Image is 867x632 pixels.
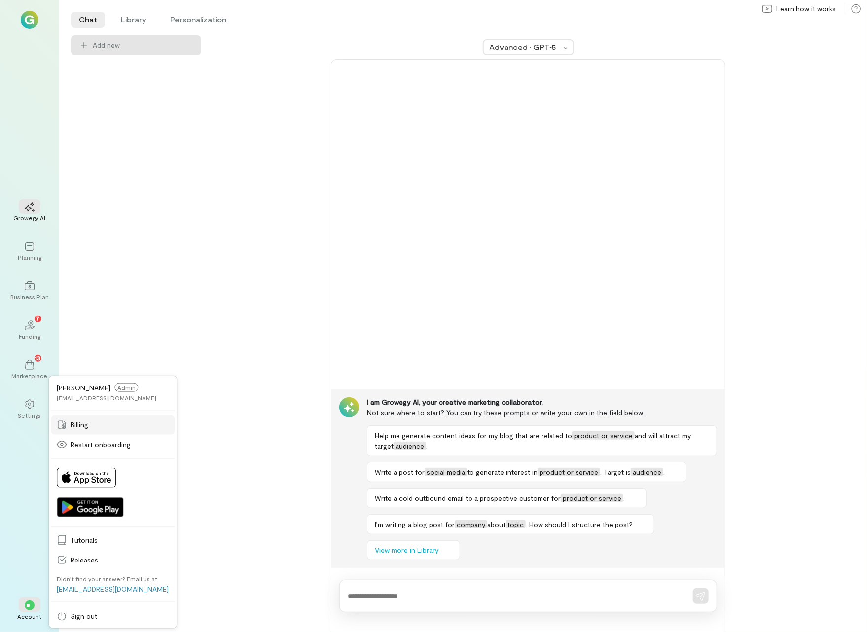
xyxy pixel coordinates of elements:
[18,612,42,620] div: Account
[425,468,467,476] span: social media
[12,391,47,427] a: Settings
[487,520,506,528] span: about
[367,488,647,508] button: Write a cold outbound email to a prospective customer forproduct or service.
[57,394,156,402] div: [EMAIL_ADDRESS][DOMAIN_NAME]
[19,332,40,340] div: Funding
[367,397,717,407] div: I am Growegy AI, your creative marketing collaborator.
[71,440,169,450] span: Restart onboarding
[71,12,105,28] li: Chat
[538,468,600,476] span: product or service
[375,545,438,555] span: View more in Library
[18,253,41,261] div: Planning
[12,313,47,348] a: Funding
[57,468,116,488] img: Download on App Store
[375,431,572,440] span: Help me generate content ideas for my blog that are related to
[367,407,717,418] div: Not sure where to start? You can try these prompts or write your own in the field below.
[113,12,154,28] li: Library
[394,442,426,450] span: audience
[71,535,169,545] span: Tutorials
[51,435,175,455] a: Restart onboarding
[114,383,138,392] span: Admin
[51,606,175,626] a: Sign out
[51,550,175,570] a: Releases
[631,468,663,476] span: audience
[51,530,175,550] a: Tutorials
[600,468,631,476] span: . Target is
[36,314,40,323] span: 7
[455,520,487,528] span: company
[776,4,836,14] span: Learn how it works
[375,494,561,502] span: Write a cold outbound email to a prospective customer for
[367,514,654,534] button: I’m writing a blog post forcompanyabouttopic. How should I structure the post?
[467,468,538,476] span: to generate interest in
[12,234,47,269] a: Planning
[490,42,561,52] div: Advanced · GPT‑5
[526,520,633,528] span: . How should I structure the post?
[663,468,665,476] span: .
[12,352,47,387] a: Marketplace
[51,415,175,435] a: Billing
[367,540,460,560] button: View more in Library
[572,431,635,440] span: product or service
[93,40,193,50] span: Add new
[375,468,425,476] span: Write a post for
[36,353,41,362] span: 13
[71,611,169,621] span: Sign out
[375,520,455,528] span: I’m writing a blog post for
[367,425,717,456] button: Help me generate content ideas for my blog that are related toproduct or serviceand will attract ...
[14,214,46,222] div: Growegy AI
[623,494,625,502] span: .
[12,372,48,380] div: Marketplace
[18,411,41,419] div: Settings
[12,194,47,230] a: Growegy AI
[162,12,234,28] li: Personalization
[57,497,123,517] img: Get it on Google Play
[57,575,157,583] div: Didn’t find your answer? Email us at
[367,462,686,482] button: Write a post forsocial mediato generate interest inproduct or service. Target isaudience.
[71,420,169,430] span: Billing
[57,585,169,593] a: [EMAIL_ADDRESS][DOMAIN_NAME]
[10,293,49,301] div: Business Plan
[57,383,110,391] span: [PERSON_NAME]
[506,520,526,528] span: topic
[561,494,623,502] span: product or service
[71,555,169,565] span: Releases
[426,442,428,450] span: .
[12,273,47,309] a: Business Plan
